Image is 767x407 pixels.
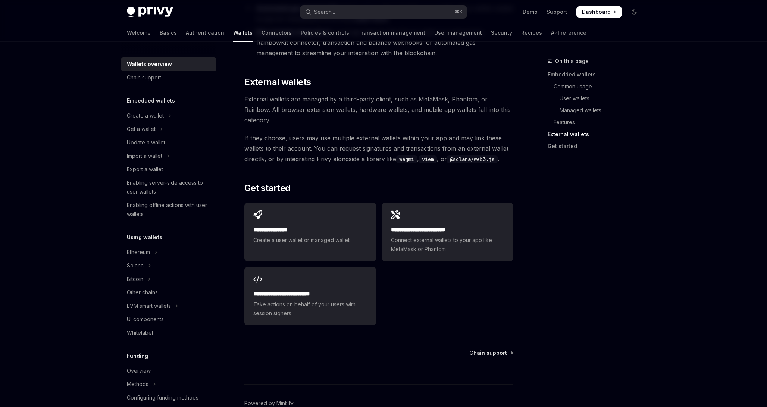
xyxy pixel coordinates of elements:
[121,272,216,286] button: Toggle Bitcoin section
[582,8,611,16] span: Dashboard
[160,24,177,42] a: Basics
[244,182,290,194] span: Get started
[127,201,212,219] div: Enabling offline actions with user wallets
[121,71,216,84] a: Chain support
[523,8,538,16] a: Demo
[127,60,172,69] div: Wallets overview
[555,57,589,66] span: On this page
[127,125,156,134] div: Get a wallet
[127,261,144,270] div: Solana
[244,133,513,164] span: If they choose, users may use multiple external wallets within your app and may link these wallet...
[301,24,349,42] a: Policies & controls
[121,149,216,163] button: Toggle Import a wallet section
[548,93,646,104] a: User wallets
[127,73,161,82] div: Chain support
[127,165,163,174] div: Export a wallet
[548,104,646,116] a: Managed wallets
[576,6,622,18] a: Dashboard
[127,178,212,196] div: Enabling server-side access to user wallets
[244,94,513,125] span: External wallets are managed by a third-party client, such as MetaMask, Phantom, or Rainbow. All ...
[127,275,143,284] div: Bitcoin
[548,116,646,128] a: Features
[521,24,542,42] a: Recipes
[127,151,162,160] div: Import a wallet
[121,299,216,313] button: Toggle EVM smart wallets section
[127,138,165,147] div: Update a wallet
[121,259,216,272] button: Toggle Solana section
[262,24,292,42] a: Connectors
[121,109,216,122] button: Toggle Create a wallet section
[244,76,311,88] span: External wallets
[121,136,216,149] a: Update a wallet
[121,57,216,71] a: Wallets overview
[547,8,567,16] a: Support
[127,96,175,105] h5: Embedded wallets
[121,286,216,299] a: Other chains
[127,233,162,242] h5: Using wallets
[127,111,164,120] div: Create a wallet
[121,245,216,259] button: Toggle Ethereum section
[186,24,224,42] a: Authentication
[121,176,216,198] a: Enabling server-side access to user wallets
[121,122,216,136] button: Toggle Get a wallet section
[434,24,482,42] a: User management
[127,24,151,42] a: Welcome
[491,24,512,42] a: Security
[548,140,646,152] a: Get started
[455,9,463,15] span: ⌘ K
[253,236,367,245] span: Create a user wallet or managed wallet
[233,24,253,42] a: Wallets
[121,198,216,221] a: Enabling offline actions with user wallets
[628,6,640,18] button: Toggle dark mode
[548,69,646,81] a: Embedded wallets
[300,5,467,19] button: Open search
[548,81,646,93] a: Common usage
[121,163,216,176] a: Export a wallet
[551,24,586,42] a: API reference
[447,155,498,163] code: @solana/web3.js
[548,128,646,140] a: External wallets
[358,24,425,42] a: Transaction management
[396,155,417,163] code: wagmi
[419,155,437,163] code: viem
[244,27,513,58] li: : Leverage features like Privy’s wallet UI components, RainbowKit connector, transaction and bala...
[127,288,158,297] div: Other chains
[391,236,504,254] span: Connect external wallets to your app like MetaMask or Phantom
[127,7,173,17] img: dark logo
[127,248,150,257] div: Ethereum
[314,7,335,16] div: Search...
